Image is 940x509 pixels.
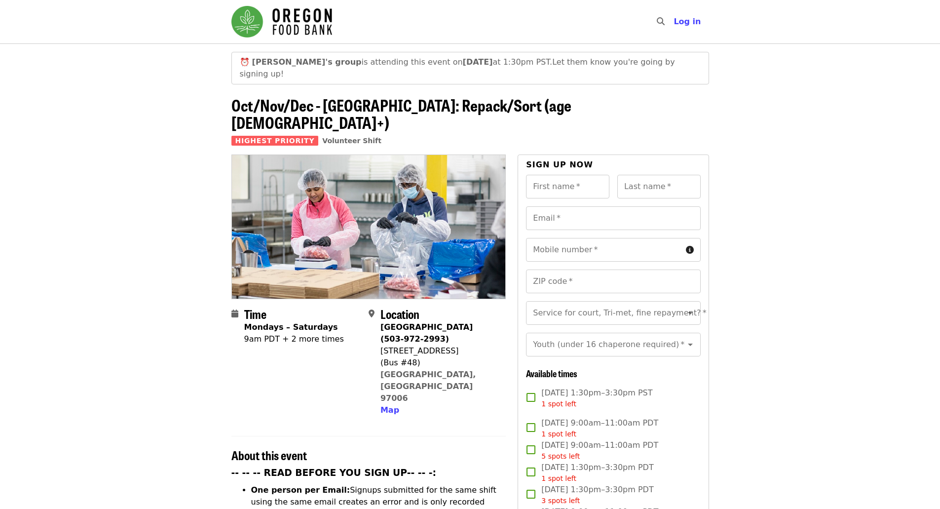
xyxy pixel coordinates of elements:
button: Open [683,306,697,320]
input: Search [671,10,678,34]
span: Log in [674,17,701,26]
span: Map [380,405,399,415]
span: About this event [231,446,307,464]
input: Email [526,206,700,230]
span: 5 spots left [541,452,580,460]
a: [GEOGRAPHIC_DATA], [GEOGRAPHIC_DATA] 97006 [380,370,476,403]
span: Time [244,305,266,322]
input: Last name [617,175,701,198]
button: Map [380,404,399,416]
strong: [PERSON_NAME]'s group [252,57,362,67]
strong: Mondays – Saturdays [244,322,338,332]
i: circle-info icon [686,245,694,255]
strong: -- -- -- READ BEFORE YOU SIGN UP-- -- -: [231,468,437,478]
span: Location [380,305,419,322]
input: First name [526,175,609,198]
button: Open [683,338,697,352]
span: Sign up now [526,160,593,169]
div: (Bus #48) [380,357,498,369]
span: is attending this event on at 1:30pm PST. [252,57,553,67]
span: [DATE] 9:00am–11:00am PDT [541,417,658,439]
strong: [GEOGRAPHIC_DATA] (503-972-2993) [380,322,473,344]
span: [DATE] 9:00am–11:00am PDT [541,439,658,462]
div: 9am PDT + 2 more times [244,333,344,345]
span: [DATE] 1:30pm–3:30pm PDT [541,462,653,484]
span: Oct/Nov/Dec - [GEOGRAPHIC_DATA]: Repack/Sort (age [DEMOGRAPHIC_DATA]+) [231,93,571,134]
img: Oregon Food Bank - Home [231,6,332,38]
i: search icon [657,17,665,26]
button: Log in [666,12,709,32]
input: Mobile number [526,238,681,262]
span: 1 spot left [541,474,576,482]
span: [DATE] 1:30pm–3:30pm PDT [541,484,653,506]
span: 3 spots left [541,497,580,505]
span: Highest Priority [231,136,319,146]
strong: [DATE] [463,57,493,67]
strong: One person per Email: [251,485,350,495]
span: 1 spot left [541,400,576,408]
div: [STREET_ADDRESS] [380,345,498,357]
span: clock emoji [240,57,250,67]
span: 1 spot left [541,430,576,438]
i: map-marker-alt icon [369,309,375,318]
a: Volunteer Shift [322,137,381,145]
i: calendar icon [231,309,238,318]
input: ZIP code [526,270,700,293]
img: Oct/Nov/Dec - Beaverton: Repack/Sort (age 10+) organized by Oregon Food Bank [232,155,506,298]
span: Available times [526,367,577,380]
span: [DATE] 1:30pm–3:30pm PST [541,387,652,409]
